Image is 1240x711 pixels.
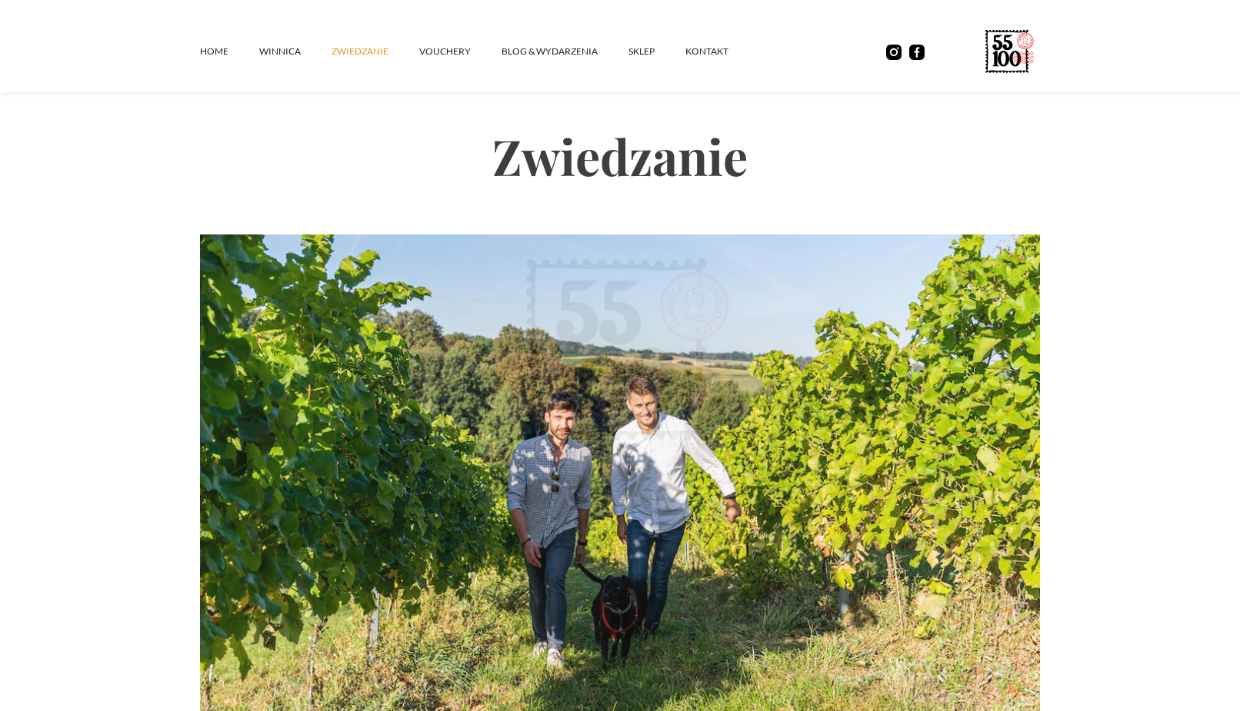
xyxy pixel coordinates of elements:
[332,28,419,75] a: ZWIEDZANIE
[259,28,332,75] a: winnica
[685,28,759,75] a: kontakt
[502,28,628,75] a: Blog & Wydarzenia
[628,28,685,75] a: SKLEP
[200,28,259,75] a: Home
[419,28,502,75] a: vouchery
